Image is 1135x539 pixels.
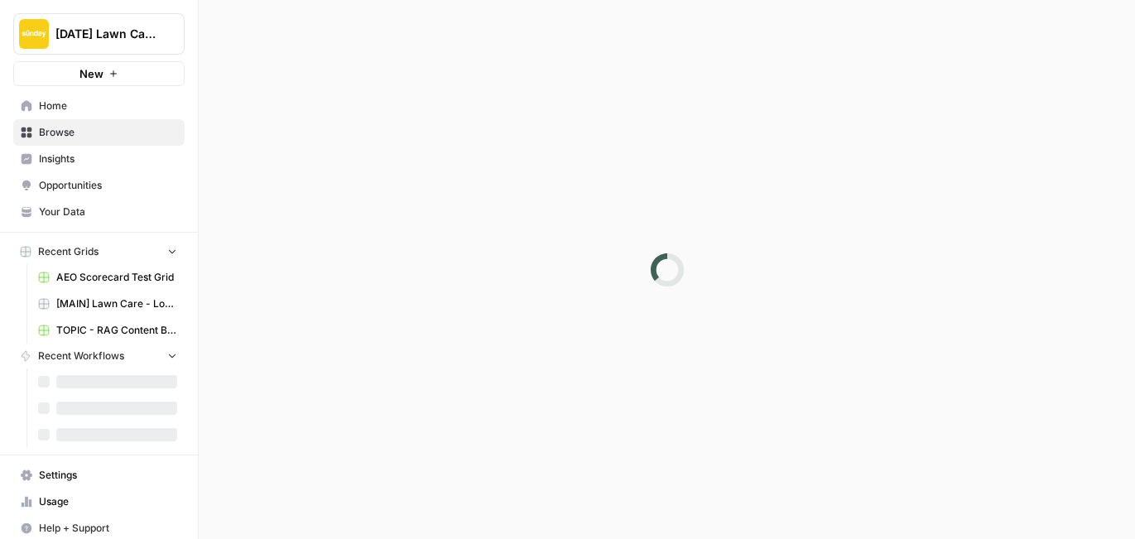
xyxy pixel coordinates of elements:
span: [DATE] Lawn Care [55,26,156,42]
a: Opportunities [13,172,185,199]
span: Settings [39,468,177,483]
span: Insights [39,152,177,166]
span: Recent Workflows [38,349,124,363]
a: Browse [13,119,185,146]
button: Recent Workflows [13,344,185,368]
span: [MAIN] Lawn Care - Local pSEO Pages (Matt + [PERSON_NAME]) [56,296,177,311]
button: Workspace: Sunday Lawn Care [13,13,185,55]
a: TOPIC - RAG Content Brief Grid [31,317,185,344]
span: Your Data [39,205,177,219]
span: Recent Grids [38,244,99,259]
span: Help + Support [39,521,177,536]
span: Usage [39,494,177,509]
a: Your Data [13,199,185,225]
span: TOPIC - RAG Content Brief Grid [56,323,177,338]
span: Browse [39,125,177,140]
a: Home [13,93,185,119]
a: Usage [13,488,185,515]
span: Opportunities [39,178,177,193]
span: Home [39,99,177,113]
a: Insights [13,146,185,172]
span: New [79,65,103,82]
button: Recent Grids [13,239,185,264]
img: Sunday Lawn Care Logo [19,19,49,49]
span: AEO Scorecard Test Grid [56,270,177,285]
a: [MAIN] Lawn Care - Local pSEO Pages (Matt + [PERSON_NAME]) [31,291,185,317]
a: AEO Scorecard Test Grid [31,264,185,291]
button: New [13,61,185,86]
a: Settings [13,462,185,488]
